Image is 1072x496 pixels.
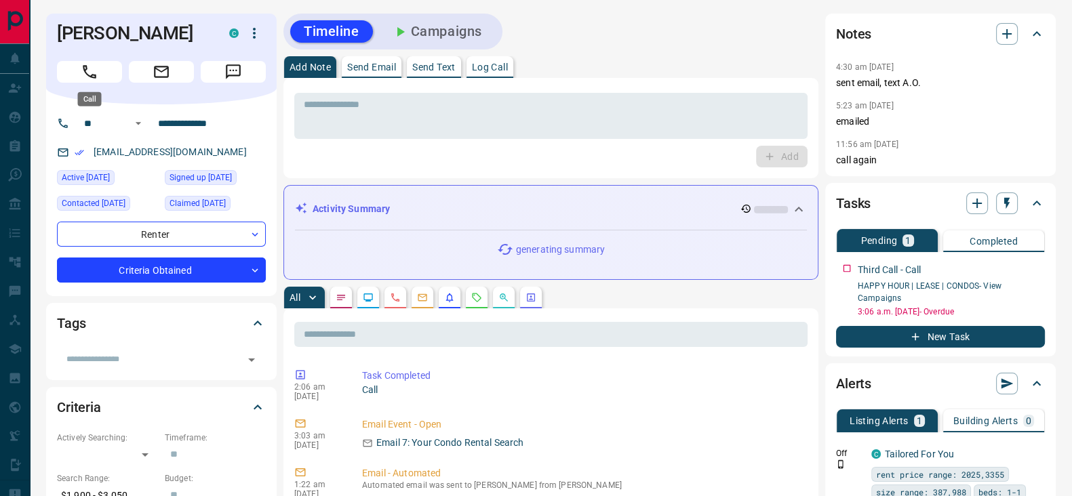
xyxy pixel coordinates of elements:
[836,153,1045,167] p: call again
[57,307,266,339] div: Tags
[129,61,194,83] span: Email
[836,192,871,214] h2: Tasks
[57,22,209,44] h1: [PERSON_NAME]
[295,197,807,222] div: Activity Summary
[525,292,536,303] svg: Agent Actions
[363,292,374,303] svg: Lead Browsing Activity
[362,466,802,480] p: Email - Automated
[57,196,158,215] div: Sun Feb 23 2025
[75,148,84,157] svg: Email Verified
[170,171,232,184] span: Signed up [DATE]
[362,480,802,490] p: Automated email was sent to [PERSON_NAME] from [PERSON_NAME]
[294,431,342,440] p: 3:03 am
[860,236,897,245] p: Pending
[836,367,1045,400] div: Alerts
[836,140,898,149] p: 11:56 am [DATE]
[498,292,509,303] svg: Opportunities
[472,62,508,72] p: Log Call
[836,23,871,45] h2: Notes
[836,76,1045,90] p: sent email, text A.O.
[201,61,266,83] span: Message
[376,436,523,450] p: Email 7: Your Condo Rental Search
[850,416,909,426] p: Listing Alerts
[57,170,158,189] div: Sun Mar 09 2025
[170,197,226,210] span: Claimed [DATE]
[165,170,266,189] div: Wed Nov 01 2023
[390,292,401,303] svg: Calls
[836,115,1045,129] p: emailed
[885,449,954,459] a: Tailored For You
[362,383,802,397] p: Call
[294,440,342,450] p: [DATE]
[313,202,390,216] p: Activity Summary
[970,236,1018,246] p: Completed
[242,350,261,369] button: Open
[336,292,346,303] svg: Notes
[57,222,266,247] div: Renter
[362,417,802,432] p: Email Event - Open
[444,292,455,303] svg: Listing Alerts
[57,61,122,83] span: Call
[290,20,373,43] button: Timeline
[836,459,846,469] svg: Push Notification Only
[290,62,331,72] p: Add Note
[78,92,102,106] div: Call
[57,472,158,484] p: Search Range:
[871,449,881,459] div: condos.ca
[229,28,239,38] div: condos.ca
[917,416,922,426] p: 1
[130,115,146,131] button: Open
[347,62,396,72] p: Send Email
[836,373,871,394] h2: Alerts
[294,392,342,401] p: [DATE]
[362,369,802,383] p: Task Completed
[836,187,1045,220] div: Tasks
[165,196,266,215] div: Wed Nov 01 2023
[1026,416,1031,426] p: 0
[412,62,456,72] p: Send Text
[836,447,863,459] p: Off
[836,18,1045,50] div: Notes
[94,146,247,157] a: [EMAIL_ADDRESS][DOMAIN_NAME]
[62,197,125,210] span: Contacted [DATE]
[290,293,300,302] p: All
[471,292,482,303] svg: Requests
[165,432,266,444] p: Timeframe:
[57,257,266,283] div: Criteria Obtained
[836,101,894,110] p: 5:23 am [DATE]
[858,263,921,277] p: Third Call - Call
[858,306,1045,318] p: 3:06 a.m. [DATE] - Overdue
[858,281,1001,303] a: HAPPY HOUR | LEASE | CONDOS- View Campaigns
[57,396,101,418] h2: Criteria
[417,292,428,303] svg: Emails
[516,243,605,257] p: generating summary
[953,416,1018,426] p: Building Alerts
[836,62,894,72] p: 4:30 am [DATE]
[62,171,110,184] span: Active [DATE]
[294,382,342,392] p: 2:06 am
[378,20,496,43] button: Campaigns
[876,468,1004,481] span: rent price range: 2025,3355
[57,312,85,334] h2: Tags
[294,480,342,489] p: 1:22 am
[57,432,158,444] p: Actively Searching:
[905,236,911,245] p: 1
[165,472,266,484] p: Budget:
[836,326,1045,348] button: New Task
[57,391,266,423] div: Criteria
